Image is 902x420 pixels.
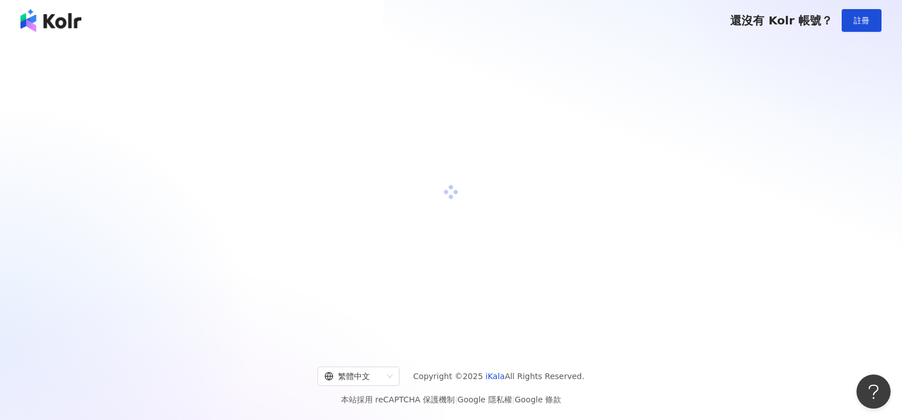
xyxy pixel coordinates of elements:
[856,375,891,409] iframe: Help Scout Beacon - Open
[514,395,561,404] a: Google 條款
[324,367,382,385] div: 繁體中文
[512,395,515,404] span: |
[455,395,458,404] span: |
[485,372,505,381] a: iKala
[730,14,833,27] span: 還沒有 Kolr 帳號？
[413,369,584,383] span: Copyright © 2025 All Rights Reserved.
[341,393,561,406] span: 本站採用 reCAPTCHA 保護機制
[854,16,870,25] span: 註冊
[20,9,81,32] img: logo
[458,395,512,404] a: Google 隱私權
[842,9,882,32] button: 註冊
